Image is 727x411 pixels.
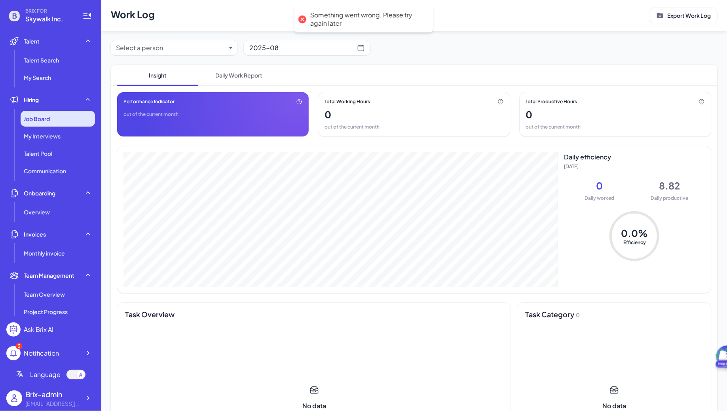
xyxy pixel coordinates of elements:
div: Brix-admin [25,389,81,400]
div: Efficiency [621,239,648,246]
button: Export Work Log [649,8,718,23]
span: Team Overview [24,290,65,298]
span: Total Working Hours [325,98,370,105]
div: 0.0 % [621,227,648,239]
span: Monthly invoice [24,249,65,257]
span: Invoices [24,230,46,238]
div: No data [602,401,626,411]
span: Language [30,370,61,379]
div: 0 [564,179,635,192]
span: Hiring [24,96,39,104]
button: Select a person [116,43,226,53]
span: Overview [24,208,50,216]
span: Onboarding [24,189,55,197]
span: Talent Pool [24,150,52,157]
div: out of the current month [526,124,705,130]
div: Daily productive [634,195,705,201]
div: flora@joinbrix.com [25,400,81,408]
div: 0 [325,108,331,121]
span: Team Management [24,271,74,279]
span: Talent [24,37,40,45]
div: 8.82 [634,179,705,192]
span: Communication [24,167,66,175]
span: Performance Indicator [123,98,175,105]
div: 2025-08 [249,42,357,53]
div: Something went wrong. Please try again later [310,11,425,28]
div: Notification [24,348,59,358]
div: 0 [526,108,533,121]
span: Daily Work Report [198,65,279,85]
div: Task Overview [125,309,497,320]
span: Skywalk Inc. [25,14,73,24]
span: Insight [117,65,198,85]
div: Daily efficiency [564,152,705,162]
div: Daily worked [564,195,635,201]
div: out of the current month [123,111,302,117]
div: 3 [16,343,22,349]
span: My Search [24,74,51,81]
img: user_logo.png [6,390,22,406]
span: BRIX FOR [25,8,73,14]
span: Project Progress [24,308,68,316]
span: My Interviews [24,132,61,140]
div: Ask Brix AI [24,325,53,334]
div: No data [302,401,326,411]
div: [DATE] [564,163,705,170]
div: Task Category [525,309,697,320]
span: Job Board [24,115,50,123]
span: 0 [576,311,580,318]
span: Total Productive Hours [526,98,577,105]
div: out of the current month [325,124,503,130]
div: Select a person [116,43,163,53]
span: Talent Search [24,56,59,64]
p: Export Work Log [667,11,711,19]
